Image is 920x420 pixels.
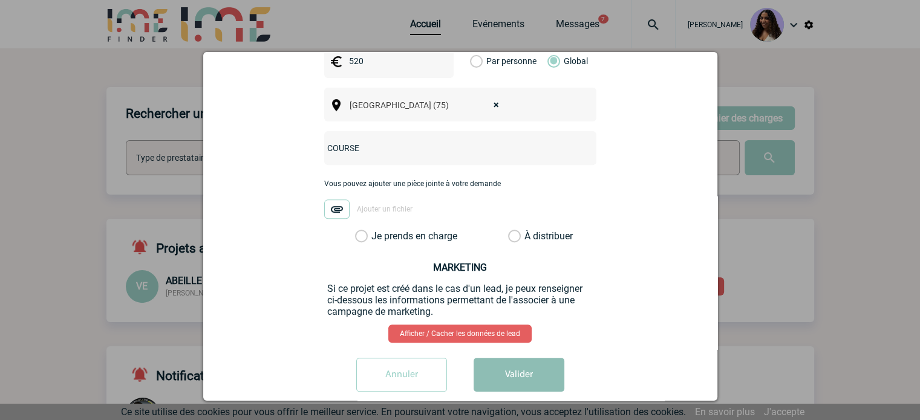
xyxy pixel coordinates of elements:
[470,44,483,78] label: Par personne
[508,230,521,242] label: À distribuer
[327,283,593,317] p: Si ce projet est créé dans le cas d'un lead, je peux renseigner ci-dessous les informations perme...
[327,262,593,273] h3: MARKETING
[355,230,376,242] label: Je prends en charge
[357,205,413,214] span: Ajouter un fichier
[474,358,564,392] button: Valider
[324,140,564,156] input: Nom de l'événement
[324,179,596,188] p: Vous pouvez ajouter une pièce jointe à votre demande
[346,53,429,69] input: Budget HT
[345,97,511,114] span: Paris (75)
[356,358,447,392] input: Annuler
[388,325,532,343] a: Afficher / Cacher les données de lead
[494,97,499,114] span: ×
[547,44,555,78] label: Global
